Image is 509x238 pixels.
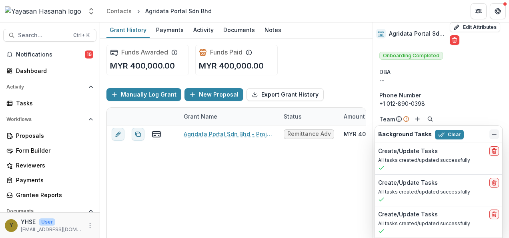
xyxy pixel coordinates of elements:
[344,130,391,138] div: MYR 400,000.00
[72,31,91,40] div: Ctrl + K
[220,24,258,36] div: Documents
[179,112,222,121] div: Grant Name
[3,113,96,126] button: Open Workflows
[103,5,215,17] nav: breadcrumb
[16,51,85,58] span: Notifications
[379,52,443,60] span: Onboarding Completed
[379,68,391,76] span: DBA
[3,159,96,172] a: Reviewers
[179,108,279,125] div: Grant Name
[339,112,396,121] div: Amount Awarded
[16,176,90,184] div: Payments
[153,22,187,38] a: Payments
[379,91,421,99] span: Phone Number
[435,130,464,139] button: Clear
[450,35,459,45] button: Delete
[16,99,90,107] div: Tasks
[16,131,90,140] div: Proposals
[378,188,499,196] p: All tasks created/updated successfully
[413,114,422,124] button: Add
[279,112,307,121] div: Status
[132,128,144,141] button: Duplicate proposal
[16,161,90,169] div: Reviewers
[287,131,331,137] span: Remittance Advice #3
[3,173,96,187] a: Payments
[279,108,339,125] div: Status
[378,211,438,218] h2: Create/Update Tasks
[379,76,503,85] div: --
[339,108,399,125] div: Amount Awarded
[86,3,97,19] button: Open entity switcher
[85,221,95,230] button: More
[3,188,96,202] a: Grantee Reports
[3,64,96,77] a: Dashboard
[6,117,85,122] span: Workflows
[112,128,124,141] button: edit
[3,205,96,218] button: Open Documents
[21,218,36,226] p: YHSE
[110,60,175,72] p: MYR 400,000.00
[184,88,243,101] button: New Proposal
[6,208,85,214] span: Documents
[190,22,217,38] a: Activity
[190,24,217,36] div: Activity
[3,144,96,157] a: Form Builder
[18,32,68,39] span: Search...
[261,24,285,36] div: Notes
[39,218,55,226] p: User
[3,97,96,110] a: Tasks
[378,131,432,138] h2: Background Tasks
[261,22,285,38] a: Notes
[378,220,499,227] p: All tasks created/updated successfully
[85,50,93,58] span: 16
[379,99,503,108] div: +1 012-890-0398
[152,129,161,139] button: view-payments
[103,5,135,17] a: Contacts
[106,24,150,36] div: Grant History
[489,146,499,156] button: delete
[378,148,438,155] h2: Create/Update Tasks
[3,81,96,93] button: Open Activity
[425,114,435,124] button: Search
[21,226,82,233] p: [EMAIL_ADDRESS][DOMAIN_NAME]
[378,157,499,164] p: All tasks created/updated successfully
[210,48,242,56] h2: Funds Paid
[490,3,506,19] button: Get Help
[3,29,96,42] button: Search...
[106,22,150,38] a: Grant History
[16,67,90,75] div: Dashboard
[106,88,181,101] button: Manually Log Grant
[16,146,90,155] div: Form Builder
[489,178,499,188] button: delete
[106,7,132,15] div: Contacts
[379,115,395,123] p: Team
[489,210,499,219] button: delete
[16,191,90,199] div: Grantee Reports
[10,223,13,228] div: YHSE
[153,24,187,36] div: Payments
[199,60,264,72] p: MYR 400,000.00
[5,6,81,16] img: Yayasan Hasanah logo
[450,22,500,32] button: Edit Attributes
[378,180,438,186] h2: Create/Update Tasks
[6,84,85,90] span: Activity
[220,22,258,38] a: Documents
[471,3,487,19] button: Partners
[145,7,212,15] div: Agridata Portal Sdn Bhd
[3,129,96,142] a: Proposals
[121,48,168,56] h2: Funds Awarded
[489,129,499,139] button: Dismiss
[184,130,274,138] a: Agridata Portal Sdn Bhd - Project Spark
[389,30,447,37] h2: Agridata Portal Sdn Bhd
[3,48,96,61] button: Notifications16
[246,88,324,101] button: Export Grant History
